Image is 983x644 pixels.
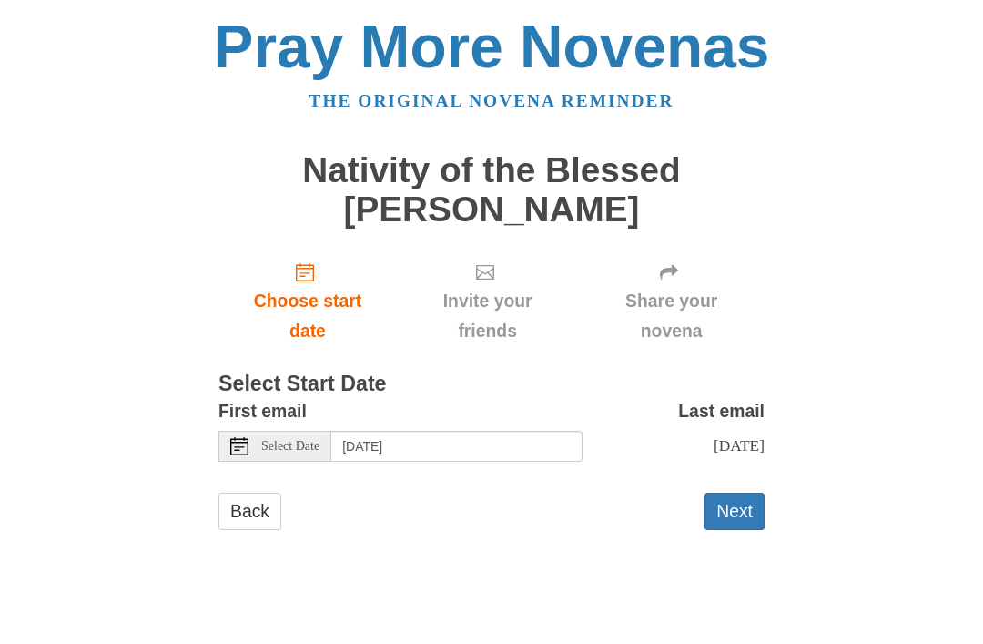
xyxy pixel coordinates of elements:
[237,286,379,346] span: Choose start date
[214,13,770,80] a: Pray More Novenas
[309,91,674,110] a: The original novena reminder
[218,373,765,396] h3: Select Start Date
[261,440,319,453] span: Select Date
[578,247,765,355] div: Click "Next" to confirm your start date first.
[678,396,765,426] label: Last email
[596,286,746,346] span: Share your novena
[218,151,765,229] h1: Nativity of the Blessed [PERSON_NAME]
[218,247,397,355] a: Choose start date
[397,247,578,355] div: Click "Next" to confirm your start date first.
[218,493,281,530] a: Back
[415,286,560,346] span: Invite your friends
[704,493,765,530] button: Next
[218,396,307,426] label: First email
[714,436,765,455] span: [DATE]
